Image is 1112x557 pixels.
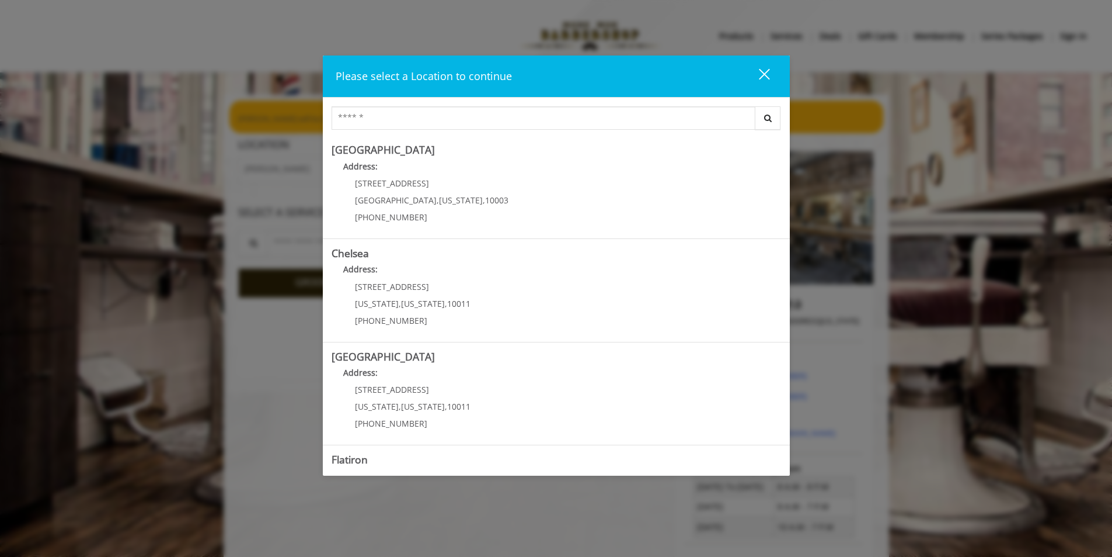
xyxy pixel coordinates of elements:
[332,246,369,260] b: Chelsea
[447,298,470,309] span: 10011
[355,418,427,429] span: [PHONE_NUMBER]
[399,298,401,309] span: ,
[332,106,781,136] div: Center Select
[336,69,512,83] span: Please select a Location to continue
[483,195,485,206] span: ,
[445,401,447,412] span: ,
[399,401,401,412] span: ,
[343,264,378,275] b: Address:
[355,178,429,189] span: [STREET_ADDRESS]
[355,315,427,326] span: [PHONE_NUMBER]
[445,298,447,309] span: ,
[343,367,378,378] b: Address:
[401,401,445,412] span: [US_STATE]
[343,161,378,172] b: Address:
[737,64,777,88] button: close dialog
[355,281,429,292] span: [STREET_ADDRESS]
[332,452,368,466] b: Flatiron
[332,143,435,157] b: [GEOGRAPHIC_DATA]
[745,68,769,85] div: close dialog
[332,350,435,364] b: [GEOGRAPHIC_DATA]
[761,114,775,122] i: Search button
[355,401,399,412] span: [US_STATE]
[437,195,439,206] span: ,
[355,212,427,223] span: [PHONE_NUMBER]
[355,384,429,395] span: [STREET_ADDRESS]
[355,195,437,206] span: [GEOGRAPHIC_DATA]
[355,298,399,309] span: [US_STATE]
[401,298,445,309] span: [US_STATE]
[447,401,470,412] span: 10011
[332,106,755,130] input: Search Center
[439,195,483,206] span: [US_STATE]
[485,195,508,206] span: 10003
